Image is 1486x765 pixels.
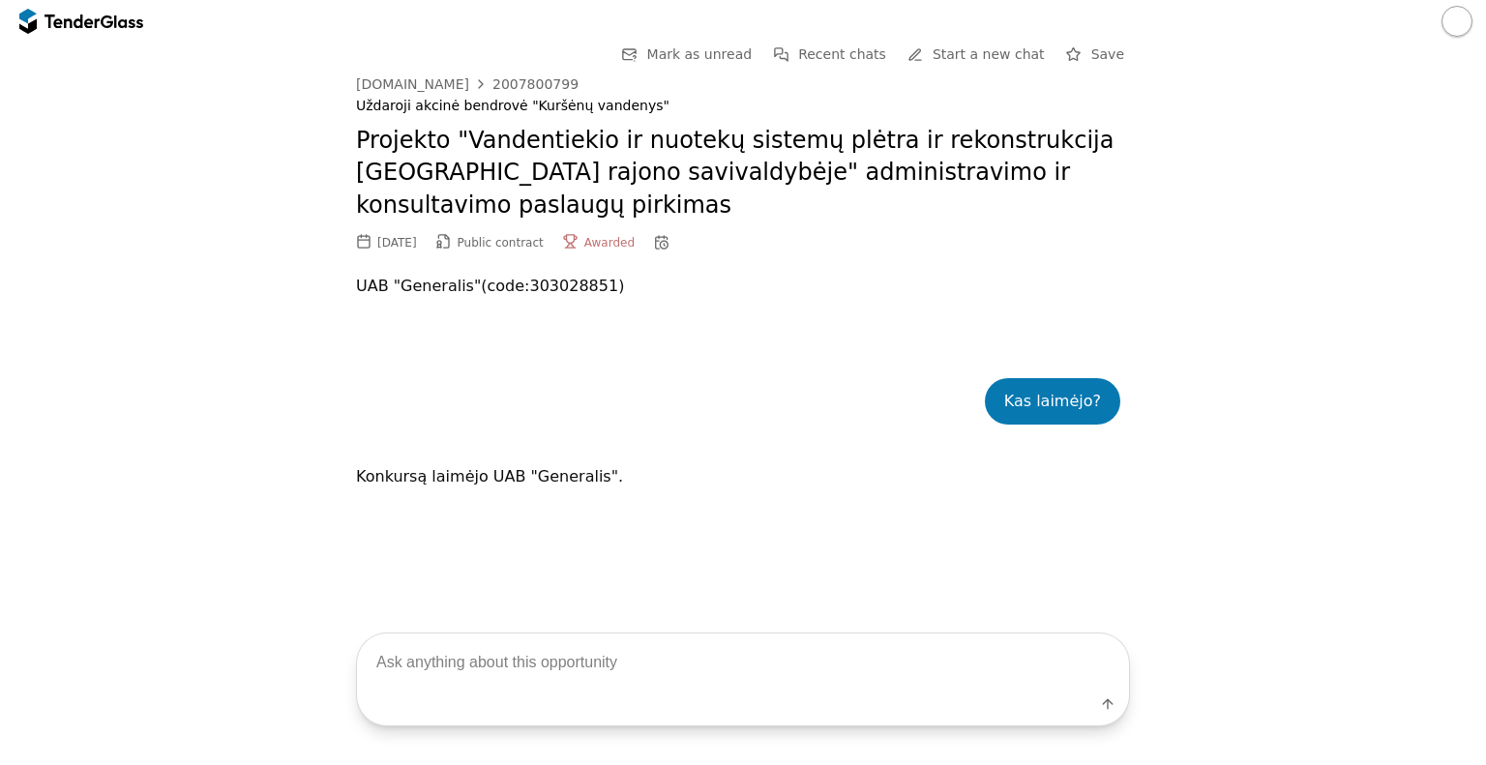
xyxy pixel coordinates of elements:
[767,43,892,67] button: Recent chats
[356,463,1130,490] p: Konkursą laimėjo UAB "Generalis".
[458,236,544,250] span: Public contract
[356,98,1130,114] div: Uždaroji akcinė bendrovė "Kuršėnų vandenys"
[492,77,579,91] div: 2007800799
[356,76,579,92] a: [DOMAIN_NAME]2007800799
[356,273,1130,300] p: UAB "Generalis" (code: 303028851 )
[584,236,635,250] span: Awarded
[902,43,1051,67] a: Start a new chat
[616,43,758,67] button: Mark as unread
[1091,46,1124,62] span: Save
[647,46,753,62] span: Mark as unread
[798,46,886,62] span: Recent chats
[1060,43,1130,67] button: Save
[377,236,417,250] div: [DATE]
[356,125,1130,222] h2: Projekto "Vandentiekio ir nuotekų sistemų plėtra ir rekonstrukcija [GEOGRAPHIC_DATA] rajono saviv...
[356,77,469,91] div: [DOMAIN_NAME]
[1004,388,1101,415] div: Kas laimėjo?
[933,46,1045,62] span: Start a new chat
